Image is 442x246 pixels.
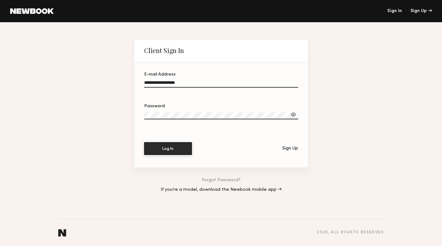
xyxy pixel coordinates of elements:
[144,112,298,119] input: Password
[144,80,298,88] input: E-mail Address
[410,9,432,13] div: Sign Up
[144,47,184,54] div: Client Sign In
[387,9,402,13] a: Sign In
[144,142,192,155] button: Log In
[144,104,298,109] div: Password
[317,230,384,235] div: 2025 , all rights reserved
[144,72,298,77] div: E-mail Address
[202,178,241,183] a: Forgot Password?
[161,188,282,192] a: If you’re a model, download the Newbook mobile app →
[282,146,298,151] div: Sign Up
